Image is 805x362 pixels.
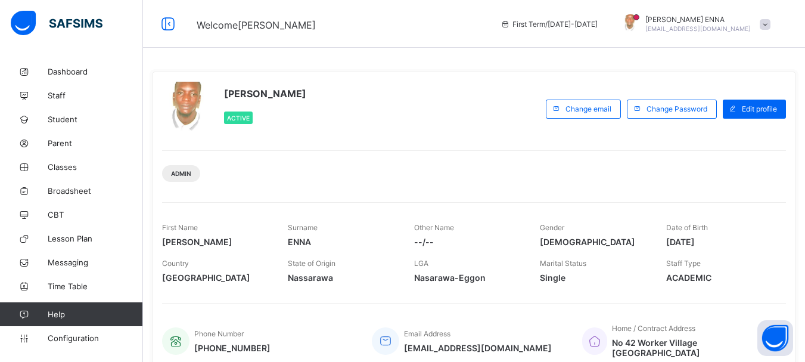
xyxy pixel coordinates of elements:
[194,329,244,338] span: Phone Number
[48,162,143,172] span: Classes
[757,320,793,356] button: Open asap
[171,170,191,177] span: Admin
[540,223,564,232] span: Gender
[48,234,143,243] span: Lesson Plan
[48,281,143,291] span: Time Table
[224,88,306,100] span: [PERSON_NAME]
[194,343,271,353] span: [PHONE_NUMBER]
[666,273,774,283] span: ACADEMIC
[666,223,708,232] span: Date of Birth
[666,237,774,247] span: [DATE]
[612,324,695,333] span: Home / Contract Address
[162,237,270,247] span: [PERSON_NAME]
[288,223,318,232] span: Surname
[288,237,396,247] span: ENNA
[48,258,143,267] span: Messaging
[48,333,142,343] span: Configuration
[197,19,316,31] span: Welcome [PERSON_NAME]
[742,104,777,113] span: Edit profile
[11,11,102,36] img: safsims
[48,186,143,196] span: Broadsheet
[610,14,776,34] div: EMMANUEL ENNA
[414,259,428,268] span: LGA
[645,15,751,24] span: [PERSON_NAME] ENNA
[414,223,454,232] span: Other Name
[645,25,751,32] span: [EMAIL_ADDRESS][DOMAIN_NAME]
[612,338,774,358] span: No 42 Worker Village [GEOGRAPHIC_DATA]
[540,273,648,283] span: Single
[48,210,143,219] span: CBT
[414,237,522,247] span: --/--
[162,273,270,283] span: [GEOGRAPHIC_DATA]
[666,259,701,268] span: Staff Type
[414,273,522,283] span: Nasarawa-Eggon
[501,20,598,29] span: session/term information
[227,115,250,122] span: Active
[647,104,707,113] span: Change Password
[48,67,143,76] span: Dashboard
[404,343,552,353] span: [EMAIL_ADDRESS][DOMAIN_NAME]
[48,91,143,100] span: Staff
[565,104,611,113] span: Change email
[48,138,143,148] span: Parent
[540,237,648,247] span: [DEMOGRAPHIC_DATA]
[540,259,586,268] span: Marital Status
[162,259,189,268] span: Country
[288,273,396,283] span: Nassarawa
[48,310,142,319] span: Help
[48,115,143,124] span: Student
[288,259,335,268] span: State of Origin
[404,329,450,338] span: Email Address
[162,223,198,232] span: First Name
